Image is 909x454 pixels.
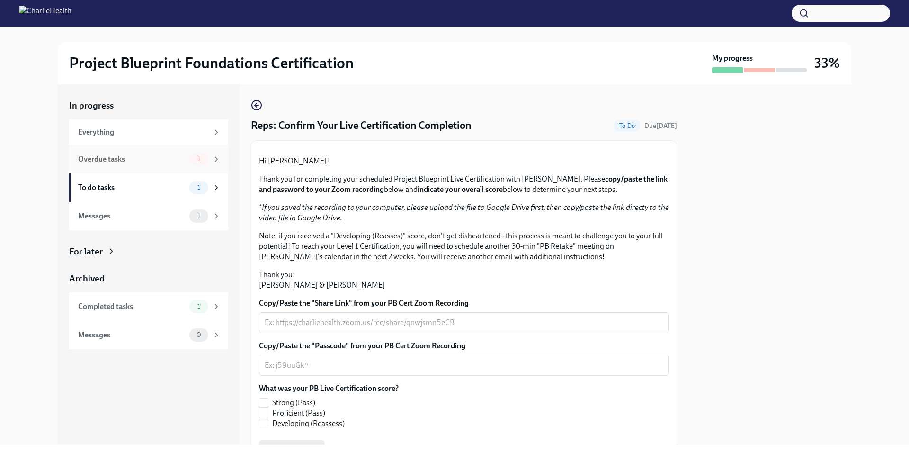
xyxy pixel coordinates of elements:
[69,173,228,202] a: To do tasks1
[78,301,186,312] div: Completed tasks
[192,155,206,163] span: 1
[272,408,325,418] span: Proficient (Pass)
[259,270,669,291] p: Thank you! [PERSON_NAME] & [PERSON_NAME]
[69,145,228,173] a: Overdue tasks1
[259,383,399,394] label: What was your PB Live Certification score?
[192,212,206,219] span: 1
[69,54,354,73] h2: Project Blueprint Foundations Certification
[78,127,208,137] div: Everything
[69,119,228,145] a: Everything
[259,231,669,262] p: Note: if you received a "Developing (Reasses)" score, don't get disheartened--this process is mea...
[656,122,677,130] strong: [DATE]
[69,202,228,230] a: Messages1
[251,118,472,133] h4: Reps: Confirm Your Live Certification Completion
[814,54,840,72] h3: 33%
[418,185,503,194] strong: indicate your overall score
[259,156,669,166] p: Hi [PERSON_NAME]!
[259,174,669,195] p: Thank you for completing your scheduled Project Blueprint Live Certification with [PERSON_NAME]. ...
[259,203,669,222] em: If you saved the recording to your computer, please upload the file to Google Drive first, then c...
[191,331,207,338] span: 0
[259,298,669,309] label: Copy/Paste the "Share Link" from your PB Cert Zoom Recording
[69,245,103,258] div: For later
[78,330,186,340] div: Messages
[712,53,753,64] strong: My progress
[78,154,186,164] div: Overdue tasks
[69,100,228,112] a: In progress
[69,272,228,285] a: Archived
[69,245,228,258] a: For later
[69,321,228,349] a: Messages0
[259,341,669,351] label: Copy/Paste the "Passcode" from your PB Cert Zoom Recording
[644,121,677,130] span: October 2nd, 2025 09:00
[644,122,677,130] span: Due
[78,211,186,221] div: Messages
[19,6,71,21] img: CharlieHealth
[192,184,206,191] span: 1
[272,398,315,408] span: Strong (Pass)
[272,418,345,429] span: Developing (Reassess)
[614,122,641,129] span: To Do
[192,303,206,310] span: 1
[69,292,228,321] a: Completed tasks1
[78,182,186,193] div: To do tasks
